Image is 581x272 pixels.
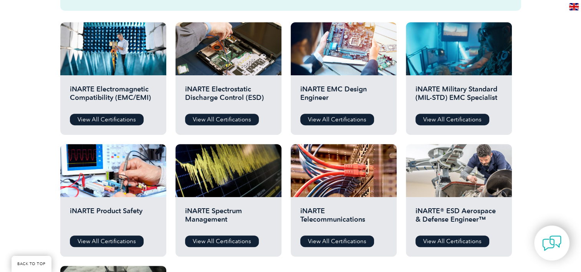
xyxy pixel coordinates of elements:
[569,3,579,10] img: en
[415,85,502,108] h2: iNARTE Military Standard (MIL-STD) EMC Specialist
[12,256,51,272] a: BACK TO TOP
[70,85,157,108] h2: iNARTE Electromagnetic Compatibility (EMC/EMI)
[300,85,387,108] h2: iNARTE EMC Design Engineer
[415,236,489,247] a: View All Certifications
[185,85,272,108] h2: iNARTE Electrostatic Discharge Control (ESD)
[185,114,259,125] a: View All Certifications
[185,236,259,247] a: View All Certifications
[300,114,374,125] a: View All Certifications
[542,234,561,253] img: contact-chat.png
[300,207,387,230] h2: iNARTE Telecommunications
[70,236,144,247] a: View All Certifications
[300,236,374,247] a: View All Certifications
[185,207,272,230] h2: iNARTE Spectrum Management
[70,207,157,230] h2: iNARTE Product Safety
[70,114,144,125] a: View All Certifications
[415,114,489,125] a: View All Certifications
[415,207,502,230] h2: iNARTE® ESD Aerospace & Defense Engineer™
